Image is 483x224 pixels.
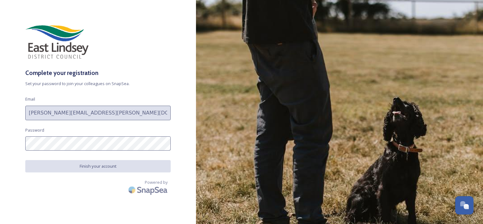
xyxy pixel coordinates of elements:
[25,81,171,87] span: Set your password to join your colleagues on SnapSea.
[145,179,168,185] span: Powered by
[25,127,44,133] span: Password
[25,96,35,102] span: Email
[25,25,89,59] img: download%20%286%29.png
[25,68,171,78] h3: Complete your registration
[126,183,171,197] img: SnapSea Logo
[455,196,474,215] button: Open Chat
[25,160,171,172] button: Finish your account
